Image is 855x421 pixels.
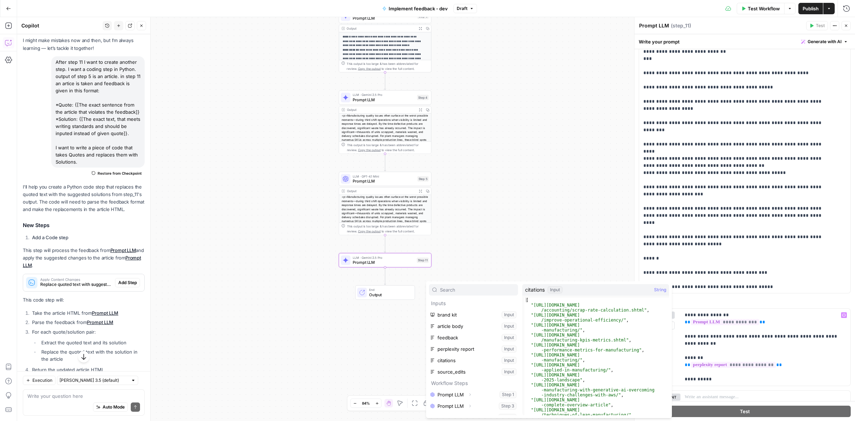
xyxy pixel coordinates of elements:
span: Prompt LLM [353,178,415,184]
div: Output [347,26,415,31]
span: Draft [457,5,467,12]
p: Workflow Steps [429,378,518,389]
g: Edge from step_11 to end [384,268,386,285]
li: Extract the quoted text and its solution [40,339,145,346]
li: Take the article HTML from [30,309,145,317]
p: I'll help you create a Python code step that replaces the quoted text with the suggested solution... [23,183,145,214]
button: Select variable feedback [429,332,518,343]
div: Step 5 [417,176,429,181]
strong: Add a Code step [32,235,68,240]
button: Select variable brand kit [429,309,518,320]
span: Restore from Checkpoint [98,170,142,176]
span: Auto Mode [103,404,125,410]
button: Select variable source_edits [429,366,518,378]
div: This output is too large & has been abbreviated for review. to view the full content. [347,61,429,71]
span: ( step_11 ) [671,22,691,29]
span: Copy the output [358,67,381,70]
div: LLM · GPT-4.1 MiniPrompt LLMStep 5Output<p>Manufacturing quality issues often surface at the wors... [339,172,431,235]
div: This output is too large & has been abbreviated for review. to view the full content. [347,224,429,233]
li: Return the updated article HTML [30,366,145,373]
p: I might make mistakes now and then, but I’m always learning — let’s tackle it together! [23,37,145,52]
a: Prompt LLM [92,310,118,316]
button: Execution [23,375,56,385]
button: Select variable perplexity report [429,343,518,355]
span: Prompt LLM [353,259,414,265]
button: Auto Mode [93,402,128,411]
button: Implement feedback - dev [378,3,452,14]
span: LLM · Gemini 2.5 Pro [353,255,414,260]
span: Test Workflow [748,5,780,12]
p: Inputs [429,298,518,309]
span: Prompt LLM [353,15,415,21]
button: Test [639,405,851,417]
button: Publish [798,3,823,14]
p: This step will process the feedback from and apply the suggested changes to the article from . [23,247,145,269]
span: LLM · GPT-4.1 Mini [353,174,415,178]
input: Search [440,286,515,293]
span: LLM · Gemini 2.5 Pro [353,92,415,97]
div: This output is too large & has been abbreviated for review. to view the full content. [347,143,429,152]
button: Test [806,21,828,30]
div: Step 3 [417,14,429,19]
a: Prompt LLM [87,319,113,325]
span: Generate with AI [808,38,841,45]
div: After step 11 I want to create another step. I want a coding step in Python. output of step 5 is ... [51,56,145,168]
li: Replace the quoted text with the solution in the article [40,348,145,363]
div: Output [347,107,415,112]
g: Edge from step_5 to step_11 [384,235,386,252]
span: Test [740,407,750,415]
span: citations [525,286,545,293]
span: Execution [32,377,52,383]
button: Select variable citations [429,355,518,366]
div: Copilot [21,22,100,29]
button: Draft [454,4,477,13]
span: End [369,287,410,292]
div: Output [347,189,415,193]
div: Write your prompt [634,34,855,49]
span: Apply Content Changes [40,278,112,281]
span: Test [816,22,825,29]
li: Parse the feedback from [30,319,145,326]
span: Publish [803,5,819,12]
span: Implement feedback - dev [389,5,448,12]
span: Replace quoted text with suggested solutions in the article [40,281,112,288]
span: Copy the output [358,230,381,233]
button: Add Step [115,278,140,287]
g: Edge from step_3 to step_4 [384,72,386,89]
div: Step 4 [417,95,429,100]
h3: New Steps [23,221,145,230]
div: LLM · Gemini 2.5 ProPrompt LLMStep 11 [339,253,431,267]
div: LLM · Gemini 2.5 ProPrompt LLMStep 4Output<p>Manufacturing quality issues often surface at the wo... [339,90,431,154]
div: Step 11 [417,257,429,263]
button: Select variable article body [429,320,518,332]
button: Select variable Prompt LLM [429,400,518,412]
button: Generate with AI [798,37,851,46]
input: Claude Sonnet 3.5 (default) [59,376,128,384]
div: Input [548,286,563,293]
li: For each quote/solution pair: [30,328,145,363]
a: Prompt LLM [23,255,141,268]
div: EndOutput [339,285,431,299]
span: Output [369,292,410,298]
button: Test Workflow [737,3,784,14]
p: This code step will: [23,296,145,304]
g: Edge from step_4 to step_5 [384,154,386,171]
span: Prompt LLM [353,97,415,103]
span: Add Step [118,279,137,286]
span: Copy the output [358,148,381,152]
label: Chat [639,299,851,306]
button: Select variable Prompt LLM [429,389,518,400]
span: 84% [362,400,370,406]
a: Prompt LLM [110,247,136,253]
textarea: Prompt LLM [639,22,669,29]
button: Restore from Checkpoint [89,169,145,178]
span: String [654,286,666,293]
